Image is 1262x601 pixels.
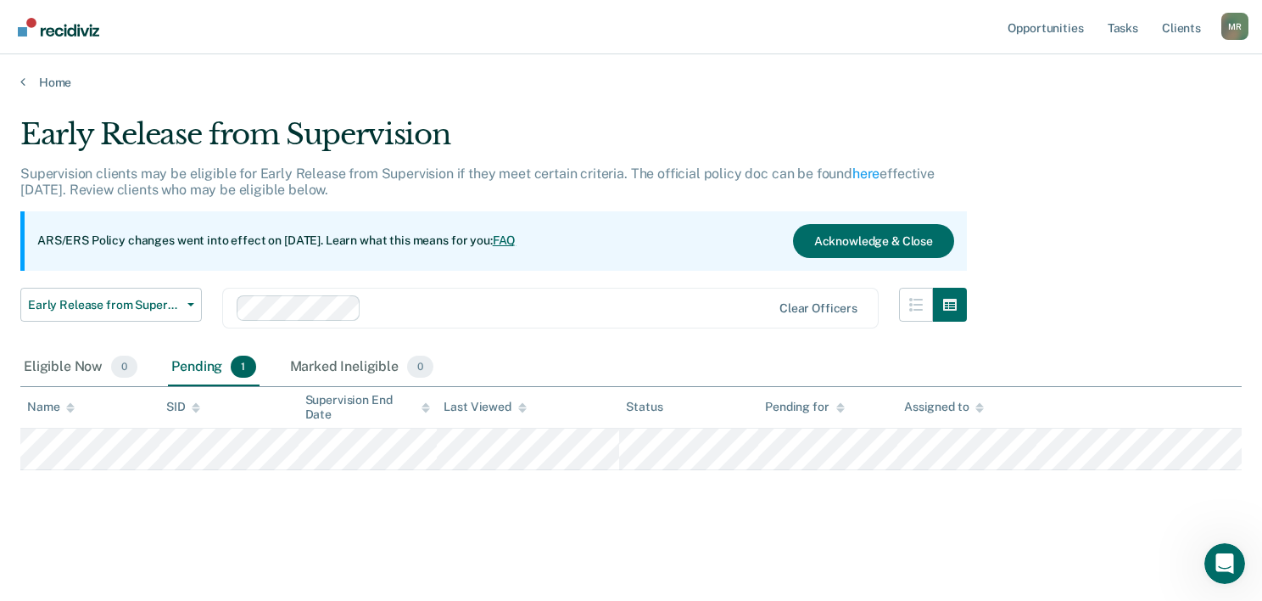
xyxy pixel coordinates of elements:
button: Acknowledge & Close [793,224,954,258]
div: Eligible Now0 [20,349,141,386]
button: Profile dropdown button [1221,13,1248,40]
div: Assigned to [904,400,984,414]
div: Pending for [765,400,844,414]
span: 0 [407,356,433,378]
div: Clear officers [779,301,857,316]
a: Home [20,75,1242,90]
button: Early Release from Supervision [20,288,202,322]
div: Status [626,400,662,414]
a: here [852,166,879,182]
img: Recidiviz [18,18,99,37]
p: Supervision clients may be eligible for Early Release from Supervision if they meet certain crite... [20,166,935,198]
a: FAQ [493,233,517,247]
div: Early Release from Supervision [20,117,967,166]
div: SID [166,400,201,414]
span: 1 [231,356,255,378]
iframe: Intercom live chat [1204,543,1245,584]
p: ARS/ERS Policy changes went into effect on [DATE]. Learn what this means for you: [37,233,516,250]
div: Supervision End Date [305,393,431,422]
div: Pending1 [168,349,259,386]
span: Early Release from Supervision [28,298,181,312]
div: Name [27,400,75,414]
div: M R [1221,13,1248,40]
span: 0 [111,356,137,378]
div: Last Viewed [444,400,526,414]
div: Marked Ineligible0 [287,349,438,386]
